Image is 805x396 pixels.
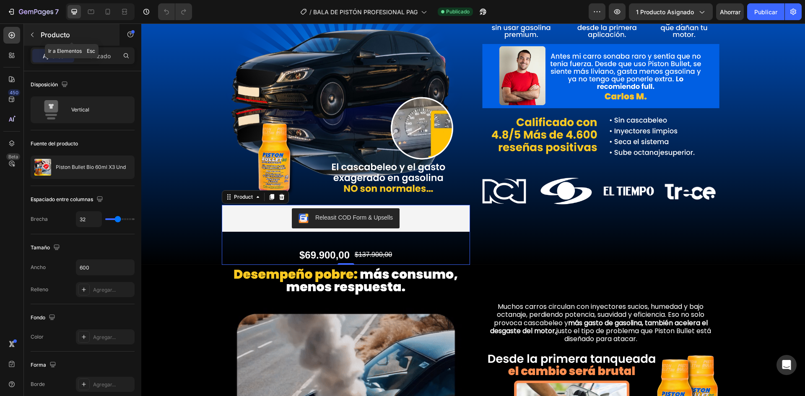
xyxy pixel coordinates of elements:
[31,334,44,340] font: Color
[34,159,51,176] img: Imagen de característica del producto
[31,81,58,88] font: Disposición
[141,23,805,396] iframe: Área de diseño
[345,279,574,319] p: Muchos carros circulan con inyectores sucios, humedad y bajo octanaje, perdiendo potencia, suavid...
[157,190,167,200] img: CKKYs5695_ICEAE=.webp
[31,286,48,292] font: Relleno
[31,140,78,147] font: Fuente del producto
[3,3,62,20] button: 7
[93,381,116,388] font: Agregar...
[56,164,126,170] font: Piston Bullet Bio 60ml X3 Und
[349,295,566,312] strong: más gasto de gasolina, también acelera el desgaste del motor,
[754,8,777,16] font: Publicar
[31,314,45,321] font: Fondo
[157,222,209,241] div: $69.900,00
[716,3,744,20] button: Ahorrar
[31,216,48,222] font: Brecha
[336,153,390,183] img: [object Object]
[460,160,514,175] img: [object Object]
[309,8,312,16] font: /
[313,8,418,16] font: BALA DE PISTÓN PROFESIONAL PAG
[55,8,59,16] font: 7
[71,106,89,113] font: Vertical
[636,8,694,16] font: 1 producto asignado
[31,244,50,251] font: Tamaño
[80,241,329,276] img: gempages_571005046741795712-ec8ae3c2-6640-4de7-9740-5f46ecff011a.webp
[91,170,113,177] div: Product
[31,196,93,202] font: Espaciado entre columnas
[43,52,64,60] font: Ajustes
[76,260,134,275] input: Auto
[93,334,116,340] font: Agregar...
[93,287,116,293] font: Agregar...
[747,3,784,20] button: Publicar
[31,362,46,368] font: Forma
[41,31,70,39] font: Producto
[41,30,112,40] p: Producto
[158,3,192,20] div: Deshacer/Rehacer
[522,157,576,178] img: [object Object]
[31,381,45,387] font: Borde
[776,355,797,375] div: Abrir Intercom Messenger
[151,185,258,205] button: Releasit COD Form & Upsells
[31,264,46,270] font: Ancho
[720,8,740,16] font: Ahorrar
[446,8,470,15] font: Publicado
[629,3,713,20] button: 1 producto asignado
[10,90,18,96] font: 450
[83,52,111,60] font: Avanzado
[174,190,252,199] div: Releasit COD Form & Upsells
[76,212,101,227] input: Auto
[8,154,18,160] font: Beta
[398,152,452,184] img: [object Object]
[213,225,252,238] div: $137.900,00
